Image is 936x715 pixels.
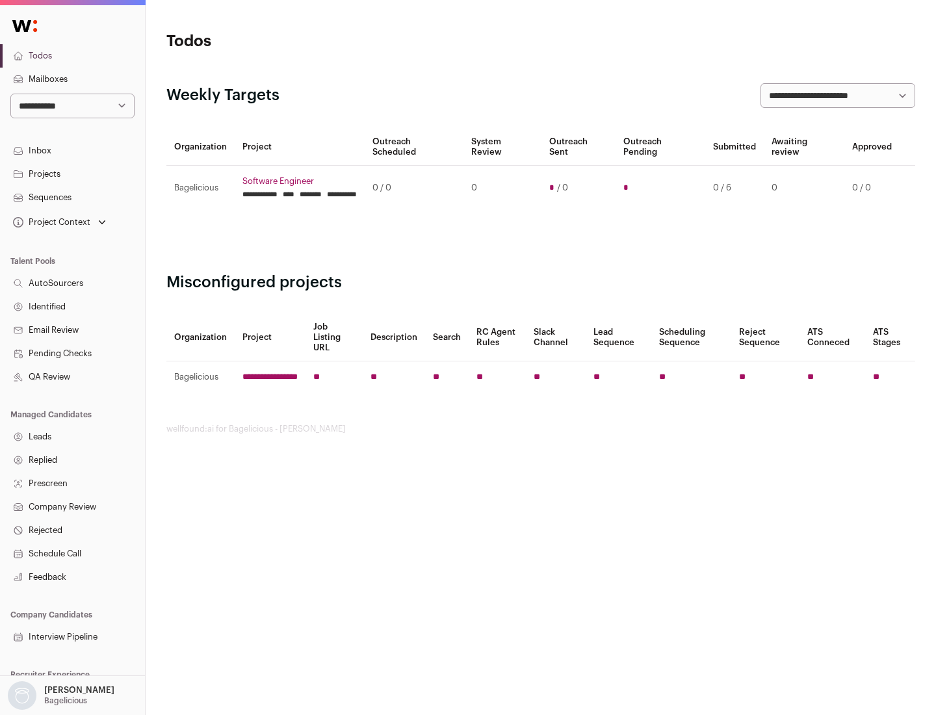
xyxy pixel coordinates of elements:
[705,129,764,166] th: Submitted
[365,129,463,166] th: Outreach Scheduled
[844,129,900,166] th: Approved
[235,129,365,166] th: Project
[10,217,90,227] div: Project Context
[166,361,235,393] td: Bagelicious
[166,31,416,52] h1: Todos
[166,314,235,361] th: Organization
[586,314,651,361] th: Lead Sequence
[5,13,44,39] img: Wellfound
[305,314,363,361] th: Job Listing URL
[166,85,279,106] h2: Weekly Targets
[363,314,425,361] th: Description
[242,176,357,187] a: Software Engineer
[166,166,235,211] td: Bagelicious
[44,685,114,695] p: [PERSON_NAME]
[425,314,469,361] th: Search
[764,166,844,211] td: 0
[705,166,764,211] td: 0 / 6
[799,314,864,361] th: ATS Conneced
[526,314,586,361] th: Slack Channel
[8,681,36,710] img: nopic.png
[166,272,915,293] h2: Misconfigured projects
[166,424,915,434] footer: wellfound:ai for Bagelicious - [PERSON_NAME]
[10,213,109,231] button: Open dropdown
[557,183,568,193] span: / 0
[469,314,525,361] th: RC Agent Rules
[463,129,541,166] th: System Review
[651,314,731,361] th: Scheduling Sequence
[764,129,844,166] th: Awaiting review
[463,166,541,211] td: 0
[235,314,305,361] th: Project
[865,314,915,361] th: ATS Stages
[541,129,616,166] th: Outreach Sent
[5,681,117,710] button: Open dropdown
[616,129,705,166] th: Outreach Pending
[365,166,463,211] td: 0 / 0
[166,129,235,166] th: Organization
[844,166,900,211] td: 0 / 0
[731,314,800,361] th: Reject Sequence
[44,695,87,706] p: Bagelicious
